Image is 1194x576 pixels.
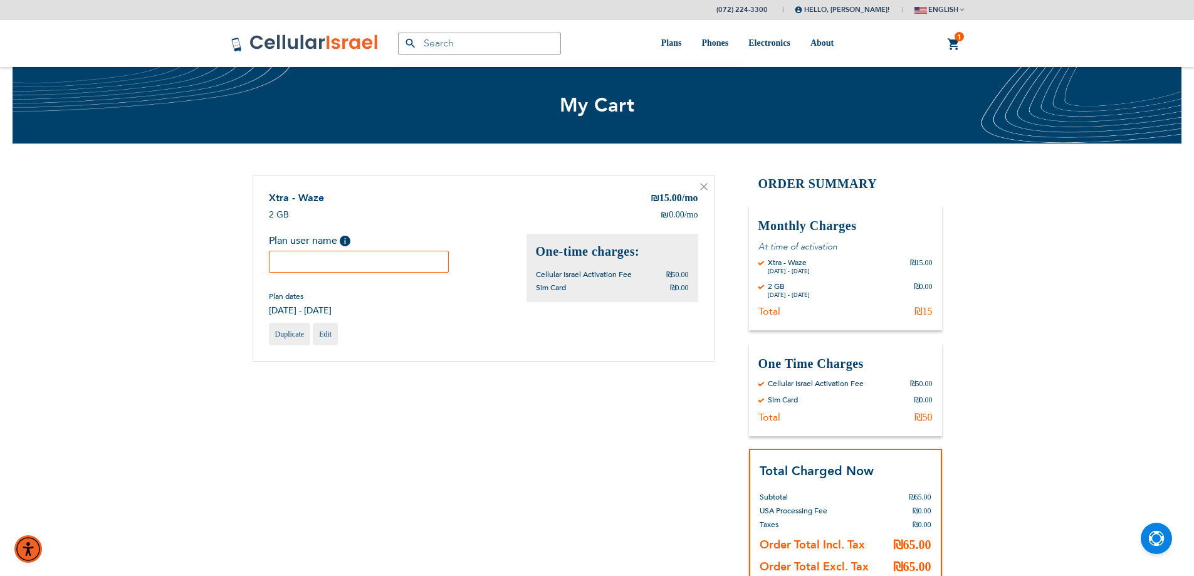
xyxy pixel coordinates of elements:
[269,305,332,317] span: [DATE] - [DATE]
[749,175,942,193] h2: Order Summary
[810,38,834,48] span: About
[536,270,632,280] span: Cellular Israel Activation Fee
[269,291,332,301] span: Plan dates
[758,217,933,234] h3: Monthly Charges
[768,291,810,299] div: [DATE] - [DATE]
[269,191,324,205] a: Xtra - Waze
[768,258,810,268] div: Xtra - Waze
[913,520,931,529] span: ₪0.00
[810,20,834,67] a: About
[910,258,933,275] div: ₪15.00
[758,355,933,372] h3: One Time Charges
[670,283,689,292] span: ₪0.00
[682,192,698,203] span: /mo
[768,395,798,405] div: Sim Card
[914,281,933,299] div: ₪0.00
[701,20,728,67] a: Phones
[651,192,659,206] span: ₪
[231,34,379,53] img: Cellular Israel Logo
[275,330,305,338] span: Duplicate
[760,537,865,553] strong: Order Total Incl. Tax
[319,330,332,338] span: Edit
[748,38,790,48] span: Electronics
[760,506,827,516] span: USA Processing Fee
[914,1,964,19] button: english
[768,281,810,291] div: 2 GB
[795,5,889,14] span: Hello, [PERSON_NAME]!
[914,7,927,14] img: english
[914,305,933,318] div: ₪15
[716,5,768,14] a: (072) 224-3300
[758,241,933,253] p: At time of activation
[914,395,933,405] div: ₪0.00
[269,209,289,221] span: 2 GB
[760,463,874,479] strong: Total Charged Now
[760,481,887,504] th: Subtotal
[684,209,698,221] span: /mo
[758,305,780,318] div: Total
[536,243,689,260] h2: One-time charges:
[661,38,682,48] span: Plans
[758,411,780,424] div: Total
[661,209,698,221] div: 0.00
[914,411,933,424] div: ₪50
[398,33,561,55] input: Search
[661,20,682,67] a: Plans
[560,92,635,118] span: My Cart
[768,268,810,275] div: [DATE] - [DATE]
[340,236,350,246] span: Help
[893,538,931,552] span: ₪65.00
[768,379,864,389] div: Cellular Israel Activation Fee
[909,493,931,501] span: ₪65.00
[947,37,961,52] a: 1
[269,234,337,248] span: Plan user name
[269,323,311,345] a: Duplicate
[701,38,728,48] span: Phones
[913,506,931,515] span: ₪0.00
[760,559,869,575] strong: Order Total Excl. Tax
[760,518,887,531] th: Taxes
[313,323,338,345] a: Edit
[536,283,566,293] span: Sim Card
[893,560,931,573] span: ₪65.00
[666,270,689,279] span: ₪50.00
[651,191,698,206] div: 15.00
[910,379,933,389] div: ₪50.00
[14,535,42,563] div: Accessibility Menu
[661,209,669,221] span: ₪
[748,20,790,67] a: Electronics
[957,32,961,42] span: 1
